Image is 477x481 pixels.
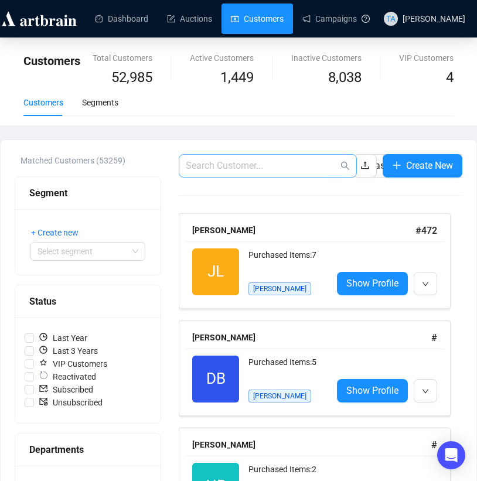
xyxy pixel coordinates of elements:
[392,161,401,170] span: plus
[186,159,338,173] input: Search Customer...
[93,52,152,64] div: Total Customers
[30,223,88,242] button: + Create new
[192,438,431,451] div: [PERSON_NAME]
[415,225,437,236] span: # 472
[220,67,254,89] span: 1,449
[167,4,212,34] a: Auctions
[192,224,415,237] div: [PERSON_NAME]
[190,52,254,64] div: Active Customers
[29,442,146,457] div: Departments
[302,4,357,34] a: Campaigns
[192,331,431,344] div: [PERSON_NAME]
[346,276,398,291] span: Show Profile
[399,52,454,64] div: VIP Customers
[95,4,148,34] a: Dashboard
[386,12,396,25] span: TA
[206,367,226,391] span: DB
[346,383,398,398] span: Show Profile
[34,383,98,396] span: Subscribed
[34,344,103,357] span: Last 3 Years
[23,54,80,68] span: Customers
[291,52,362,64] div: Inactive Customers
[207,260,224,284] span: JL
[248,248,323,272] div: Purchased Items: 7
[406,158,453,173] span: Create New
[34,357,112,370] span: VIP Customers
[21,154,161,167] div: Matched Customers (53259)
[23,96,63,109] div: Customers
[31,226,79,239] span: + Create new
[248,356,323,379] div: Purchased Items: 5
[431,439,437,451] span: #
[337,272,408,295] a: Show Profile
[248,282,311,295] span: [PERSON_NAME]
[34,332,92,344] span: Last Year
[34,396,107,409] span: Unsubscribed
[34,370,101,383] span: Reactivated
[422,388,429,395] span: down
[179,320,462,416] a: [PERSON_NAME]#DBPurchased Items:5[PERSON_NAME]Show Profile
[340,161,350,170] span: search
[431,332,437,343] span: #
[337,379,408,402] a: Show Profile
[82,96,118,109] div: Segments
[231,4,284,34] a: Customers
[29,186,146,200] div: Segment
[403,14,465,23] span: [PERSON_NAME]
[111,67,152,89] span: 52,985
[446,69,454,86] span: 4
[179,213,462,309] a: [PERSON_NAME]#472JLPurchased Items:7[PERSON_NAME]Show Profile
[422,281,429,288] span: down
[383,154,462,178] button: Create New
[248,390,311,402] span: [PERSON_NAME]
[437,441,465,469] div: Open Intercom Messenger
[360,161,370,170] span: upload
[29,294,146,309] div: Status
[328,67,362,89] span: 8,038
